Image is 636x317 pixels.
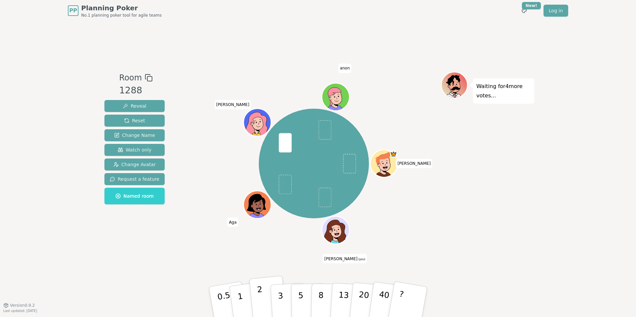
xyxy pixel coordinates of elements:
[119,72,142,84] span: Room
[81,13,162,18] span: No.1 planning poker tool for agile teams
[124,117,145,124] span: Reset
[68,3,162,18] a: PPPlanning PokerNo.1 planning poker tool for agile teams
[110,176,159,182] span: Request a feature
[323,254,367,264] span: Click to change your name
[104,144,165,156] button: Watch only
[518,5,530,17] button: New!
[10,303,35,308] span: Version 0.9.2
[338,64,352,73] span: Click to change your name
[323,217,349,243] button: Click to change your avatar
[358,258,366,261] span: (you)
[69,7,77,15] span: PP
[227,218,238,227] span: Click to change your name
[104,188,165,204] button: Named room
[104,173,165,185] button: Request a feature
[3,303,35,308] button: Version0.9.2
[113,161,156,168] span: Change Avatar
[104,115,165,127] button: Reset
[118,147,152,153] span: Watch only
[119,84,152,97] div: 1288
[476,82,531,100] p: Waiting for 4 more votes...
[3,309,37,313] span: Last updated: [DATE]
[522,2,541,9] div: New!
[104,129,165,141] button: Change Name
[390,151,397,158] span: Igor is the host
[215,100,251,109] span: Click to change your name
[114,132,155,139] span: Change Name
[544,5,568,17] a: Log in
[104,158,165,170] button: Change Avatar
[396,159,432,168] span: Click to change your name
[115,193,154,199] span: Named room
[123,103,146,109] span: Reveal
[81,3,162,13] span: Planning Poker
[104,100,165,112] button: Reveal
